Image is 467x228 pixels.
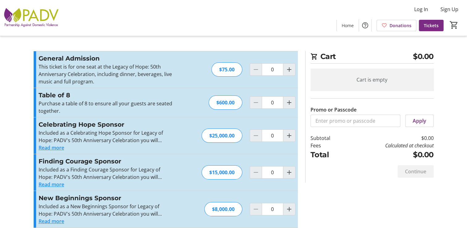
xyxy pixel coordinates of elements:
[377,20,416,31] a: Donations
[4,2,59,33] img: Partnership Against Domestic Violence's Logo
[39,217,64,225] button: Read more
[311,106,357,113] label: Promo or Passcode
[311,69,434,91] div: Cart is empty
[39,144,64,151] button: Read more
[342,22,354,29] span: Home
[202,129,242,143] div: $25,000.00
[262,63,283,76] input: General Admission Quantity
[39,91,173,100] h3: Table of 8
[409,4,433,14] button: Log In
[262,166,283,179] input: Finding Courage Sponsor Quantity
[311,51,434,64] h2: Cart
[39,181,64,188] button: Read more
[211,62,242,77] div: $75.00
[405,115,434,127] button: Apply
[283,64,295,75] button: Increment by one
[413,51,434,62] span: $0.00
[39,203,173,217] p: Included as a New Beginnings Sponsor for Legacy of Hope: PADV's 50th Anniversary Celebration you ...
[283,130,295,141] button: Increment by one
[337,20,359,31] a: Home
[346,149,433,160] td: $0.00
[390,22,411,29] span: Donations
[39,54,173,63] h3: General Admission
[414,6,428,13] span: Log In
[413,117,426,125] span: Apply
[359,19,371,32] button: Help
[39,157,173,166] h3: Finding Courage Sponsor
[39,100,173,115] p: Purchase a table of 8 to ensure all your guests are seated together.
[436,4,463,14] button: Sign Up
[311,149,346,160] td: Total
[283,203,295,215] button: Increment by one
[202,165,242,179] div: $15,000.00
[448,19,460,31] button: Cart
[39,166,173,181] p: Included as a Finding Courage Sponsor for Legacy of Hope: PADV's 50th Anniversary Celebration you...
[262,203,283,215] input: New Beginnings Sponsor Quantity
[262,96,283,109] input: Table of 8 Quantity
[209,95,242,110] div: $600.00
[39,120,173,129] h3: Celebrating Hope Sponsor
[204,202,242,216] div: $8,000.00
[440,6,458,13] span: Sign Up
[39,129,173,144] p: Included as a Celebrating Hope Sponsor for Legacy of Hope: PADV's 50th Anniversary Celebration yo...
[39,63,173,85] p: This ticket is for one seat at the Legacy of Hope: 50th Anniversary Celebration, including dinner...
[346,134,433,142] td: $0.00
[262,129,283,142] input: Celebrating Hope Sponsor Quantity
[39,193,173,203] h3: New Beginnings Sponsor
[311,115,400,127] input: Enter promo or passcode
[424,22,439,29] span: Tickets
[419,20,444,31] a: Tickets
[346,142,433,149] td: Calculated at checkout
[311,134,346,142] td: Subtotal
[283,97,295,108] button: Increment by one
[283,167,295,178] button: Increment by one
[311,142,346,149] td: Fees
